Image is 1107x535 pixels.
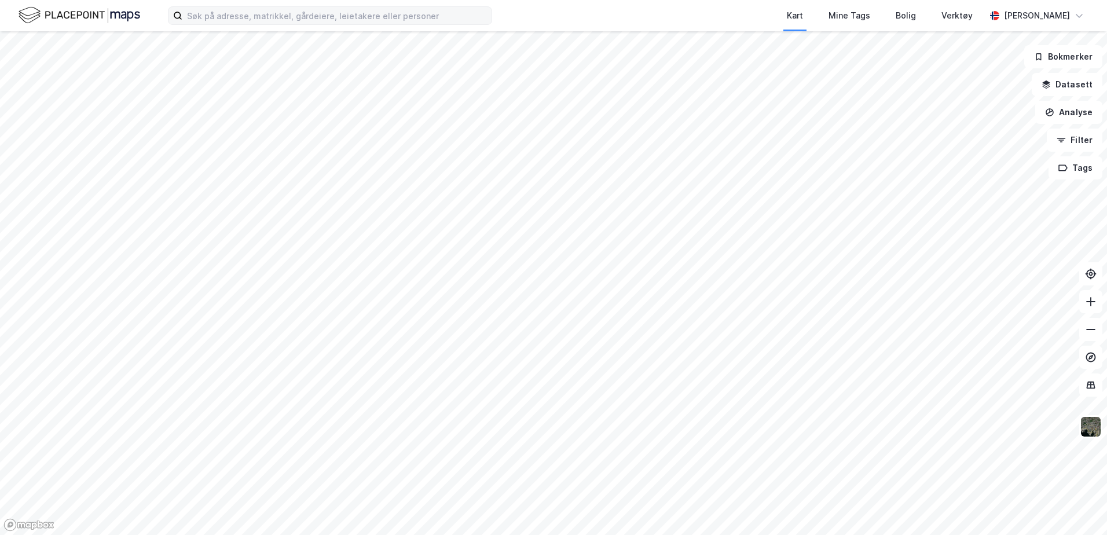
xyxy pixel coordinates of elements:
div: Mine Tags [829,9,870,23]
button: Analyse [1035,101,1102,124]
img: 9k= [1080,416,1102,438]
div: Bolig [896,9,916,23]
button: Bokmerker [1024,45,1102,68]
iframe: Chat Widget [1049,479,1107,535]
div: [PERSON_NAME] [1004,9,1070,23]
button: Tags [1049,156,1102,179]
div: Verktøy [941,9,973,23]
button: Datasett [1032,73,1102,96]
a: Mapbox homepage [3,518,54,532]
div: Kart [787,9,803,23]
input: Søk på adresse, matrikkel, gårdeiere, leietakere eller personer [182,7,492,24]
img: logo.f888ab2527a4732fd821a326f86c7f29.svg [19,5,140,25]
div: Kontrollprogram for chat [1049,479,1107,535]
button: Filter [1047,129,1102,152]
